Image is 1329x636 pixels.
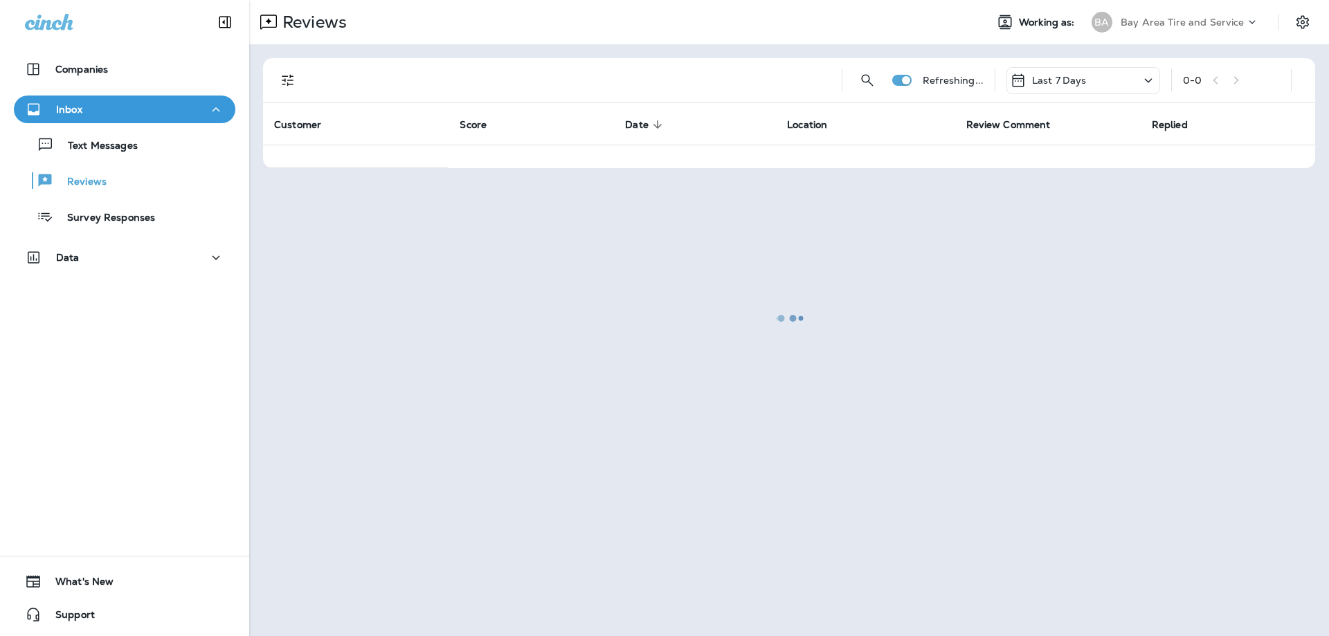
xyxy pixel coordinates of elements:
[55,64,108,75] p: Companies
[56,252,80,263] p: Data
[14,55,235,83] button: Companies
[14,244,235,271] button: Data
[56,104,82,115] p: Inbox
[14,166,235,195] button: Reviews
[14,567,235,595] button: What's New
[14,130,235,159] button: Text Messages
[42,609,95,626] span: Support
[14,96,235,123] button: Inbox
[53,176,107,189] p: Reviews
[54,140,138,153] p: Text Messages
[14,601,235,628] button: Support
[42,576,114,592] span: What's New
[206,8,244,36] button: Collapse Sidebar
[14,202,235,231] button: Survey Responses
[53,212,155,225] p: Survey Responses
